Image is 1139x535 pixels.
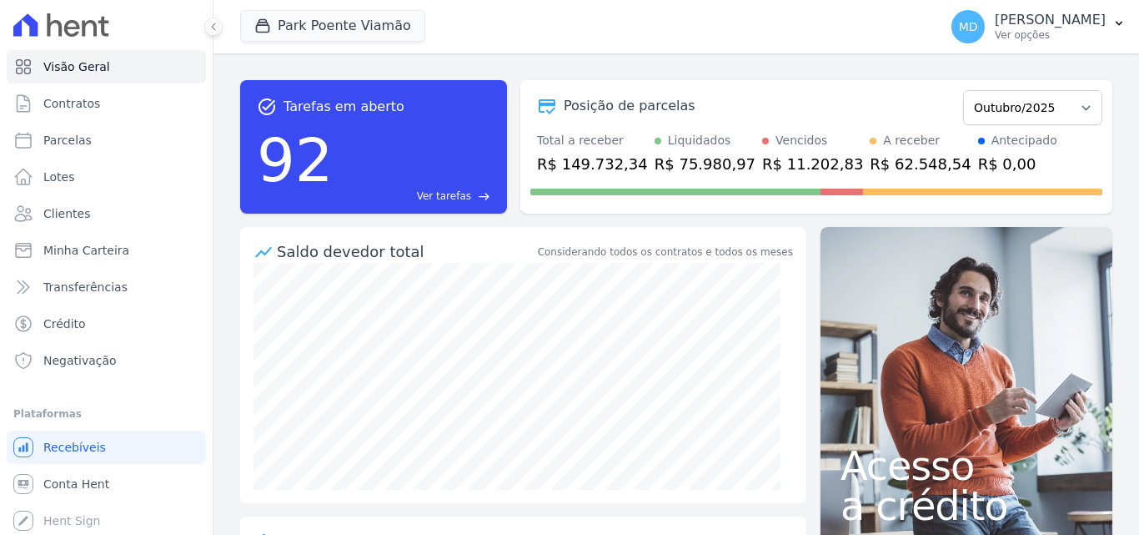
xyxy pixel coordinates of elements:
[7,344,206,377] a: Negativação
[7,270,206,304] a: Transferências
[277,240,534,263] div: Saldo devedor total
[478,190,490,203] span: east
[43,132,92,149] span: Parcelas
[978,153,1057,175] div: R$ 0,00
[13,404,199,424] div: Plataformas
[43,95,100,112] span: Contratos
[240,10,425,42] button: Park Poente Viamão
[43,352,117,369] span: Negativação
[43,439,106,456] span: Recebíveis
[7,307,206,341] a: Crédito
[7,197,206,230] a: Clientes
[43,169,75,185] span: Lotes
[538,245,793,260] div: Considerando todos os contratos e todos os meses
[43,205,90,222] span: Clientes
[7,431,206,464] a: Recebíveis
[257,117,334,204] div: 92
[840,486,1092,526] span: a crédito
[537,132,648,149] div: Total a receber
[257,97,277,117] span: task_alt
[7,50,206,83] a: Visão Geral
[43,476,109,492] span: Conta Hent
[883,132,940,149] div: A receber
[417,189,471,204] span: Ver tarefas
[995,28,1106,42] p: Ver opções
[775,132,827,149] div: Vencidos
[762,153,863,175] div: R$ 11.202,83
[7,124,206,157] a: Parcelas
[7,87,206,120] a: Contratos
[537,153,648,175] div: R$ 149.732,34
[938,3,1139,50] button: MD [PERSON_NAME] Ver opções
[959,21,978,33] span: MD
[870,153,971,175] div: R$ 62.548,54
[655,153,755,175] div: R$ 75.980,97
[564,96,695,116] div: Posição de parcelas
[43,279,128,295] span: Transferências
[340,189,490,204] a: Ver tarefas east
[283,97,404,117] span: Tarefas em aberto
[43,242,129,259] span: Minha Carteira
[43,58,110,75] span: Visão Geral
[7,467,206,501] a: Conta Hent
[668,132,731,149] div: Liquidados
[43,315,86,332] span: Crédito
[7,160,206,194] a: Lotes
[991,132,1057,149] div: Antecipado
[7,234,206,267] a: Minha Carteira
[995,12,1106,28] p: [PERSON_NAME]
[840,446,1092,486] span: Acesso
